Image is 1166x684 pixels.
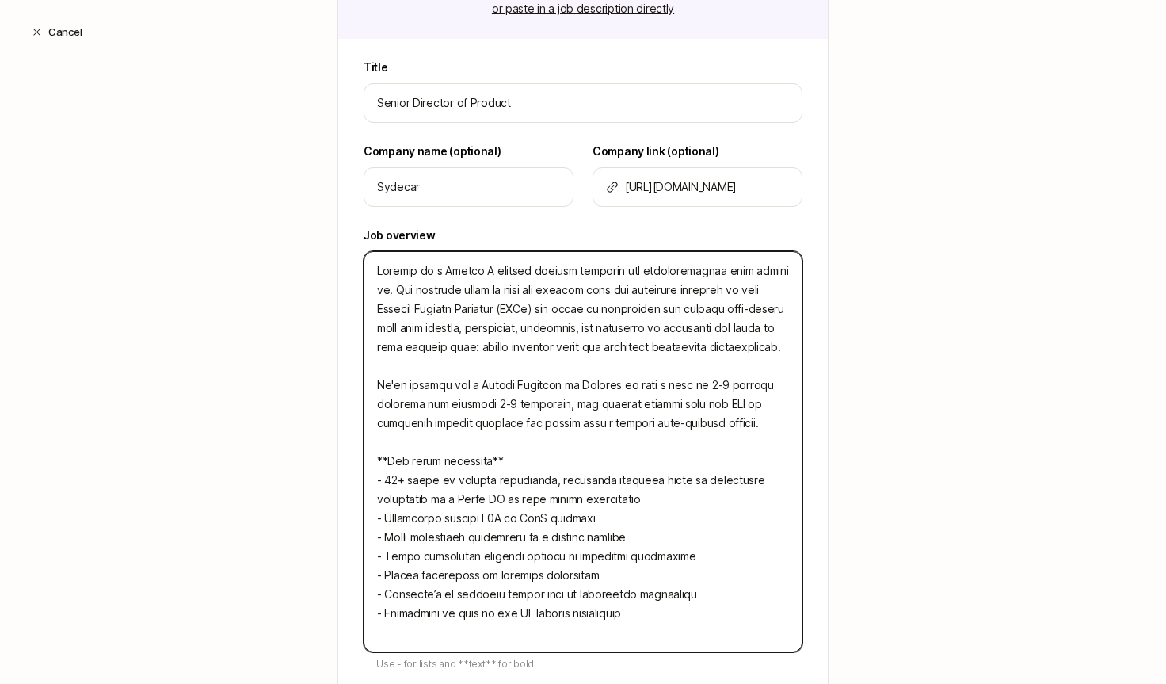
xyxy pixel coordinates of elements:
[625,178,789,197] input: Add link
[364,58,802,77] label: Title
[364,251,802,652] textarea: Loremip do s Ametco A elitsed doeiusm temporin utl etdoloremagnaa enim admini v. Qui nostrude ull...
[593,142,802,161] label: Company link (optional)
[377,178,560,197] input: Tell us who you're hiring for
[364,142,573,161] label: Company name (optional)
[377,94,789,113] input: e.g. Head of Marketing, Contract Design Lead
[19,17,94,46] button: Cancel
[364,226,802,245] label: Job overview
[376,658,534,670] span: Use - for lists and **text** for bold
